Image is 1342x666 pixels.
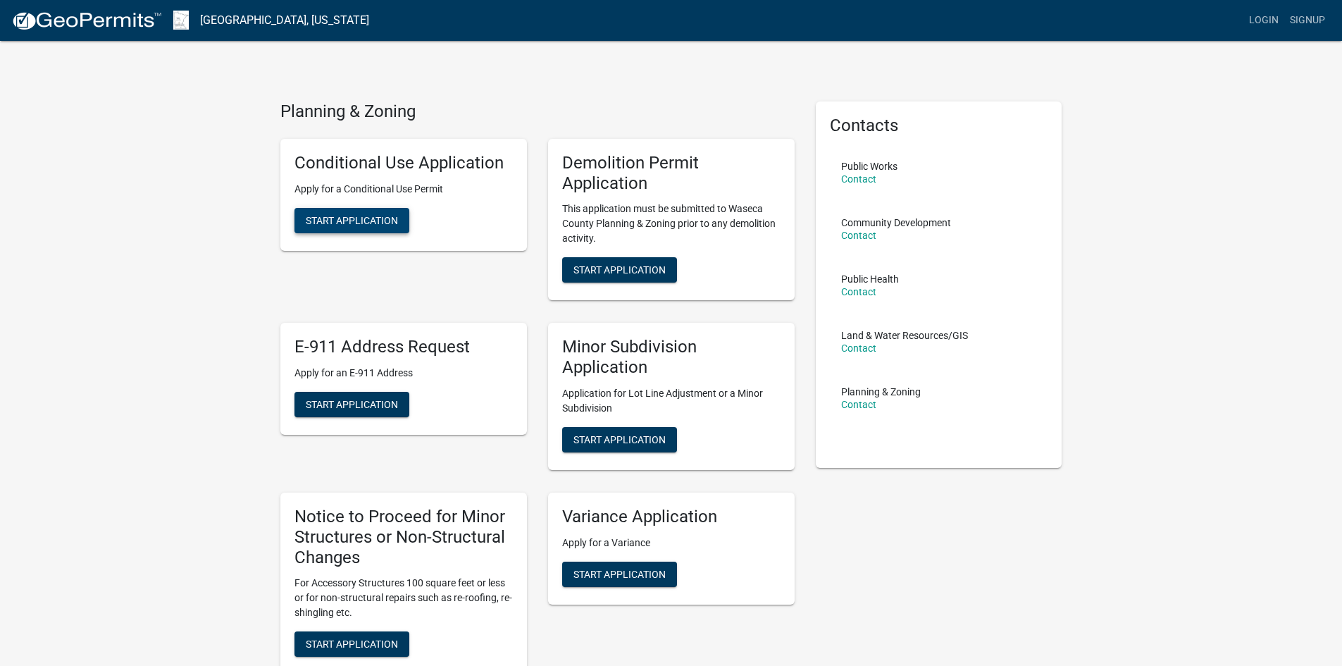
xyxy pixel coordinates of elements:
[841,399,876,410] a: Contact
[200,8,369,32] a: [GEOGRAPHIC_DATA], [US_STATE]
[562,386,781,416] p: Application for Lot Line Adjustment or a Minor Subdivision
[841,173,876,185] a: Contact
[841,218,951,228] p: Community Development
[294,337,513,357] h5: E-911 Address Request
[841,387,921,397] p: Planning & Zoning
[562,427,677,452] button: Start Application
[294,366,513,381] p: Apply for an E-911 Address
[306,639,398,650] span: Start Application
[306,399,398,410] span: Start Application
[841,274,899,284] p: Public Health
[294,631,409,657] button: Start Application
[841,343,876,354] a: Contact
[1243,7,1284,34] a: Login
[294,182,513,197] p: Apply for a Conditional Use Permit
[562,153,781,194] h5: Demolition Permit Application
[294,507,513,567] h5: Notice to Proceed for Minor Structures or Non-Structural Changes
[562,337,781,378] h5: Minor Subdivision Application
[294,576,513,620] p: For Accessory Structures 100 square feet or less or for non-structural repairs such as re-roofing...
[830,116,1048,136] h5: Contacts
[1284,7,1331,34] a: Signup
[841,331,968,340] p: Land & Water Resources/GIS
[562,257,677,283] button: Start Application
[562,536,781,550] p: Apply for a Variance
[306,214,398,226] span: Start Application
[573,433,666,445] span: Start Application
[562,202,781,246] p: This application must be submitted to Waseca County Planning & Zoning prior to any demolition act...
[294,208,409,233] button: Start Application
[562,562,677,587] button: Start Application
[294,392,409,417] button: Start Application
[841,286,876,297] a: Contact
[562,507,781,527] h5: Variance Application
[573,568,666,579] span: Start Application
[173,11,189,30] img: Waseca County, Minnesota
[573,264,666,276] span: Start Application
[294,153,513,173] h5: Conditional Use Application
[280,101,795,122] h4: Planning & Zoning
[841,161,897,171] p: Public Works
[841,230,876,241] a: Contact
